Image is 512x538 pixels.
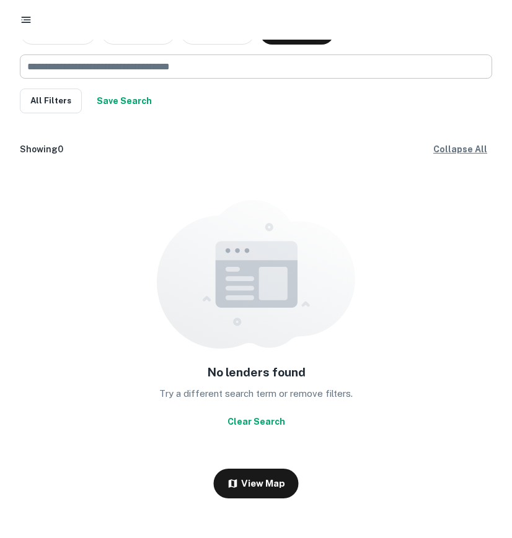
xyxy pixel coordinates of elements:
[450,439,512,498] iframe: Chat Widget
[223,410,290,433] button: Clear Search
[20,89,82,113] button: All Filters
[20,142,63,156] h6: Showing 0
[159,386,353,401] p: Try a different search term or remove filters.
[207,363,306,381] h5: No lenders found
[157,200,355,349] img: empty content
[92,89,157,113] button: Save your search to get updates of matches that match your search criteria.
[214,469,299,498] button: View Map
[428,138,492,160] button: Collapse All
